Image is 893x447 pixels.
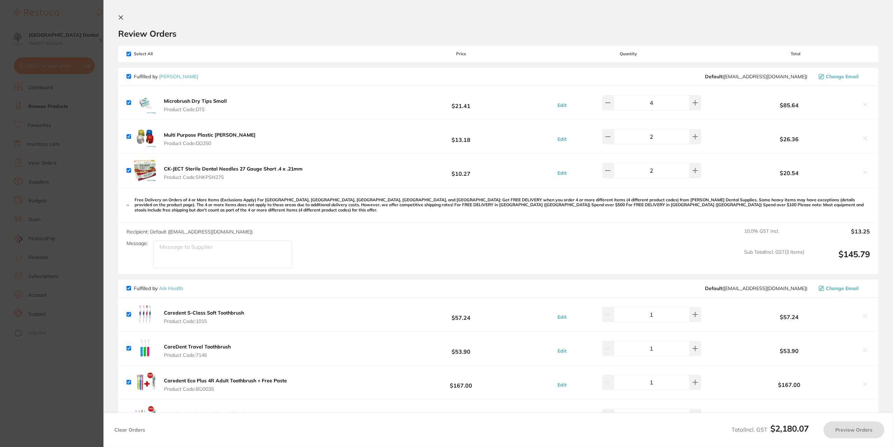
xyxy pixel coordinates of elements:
span: Select All [127,51,196,56]
b: Caredent S-Class Adult Toothbrush + Free Paste [164,411,278,418]
button: Edit [555,348,569,354]
output: $13.25 [810,228,870,244]
span: save@adamdental.com.au [705,74,807,79]
a: Ark Health [159,285,183,291]
b: CareDent Travel Toothbrush [164,344,231,350]
span: Change Email [826,74,859,79]
b: $190.80 [387,410,535,423]
b: $53.90 [387,342,535,355]
b: $26.36 [721,136,857,142]
output: $145.79 [810,249,870,268]
button: Caredent S-Class Adult Toothbrush + Free Paste Product Code:BD0036 [162,411,280,426]
b: CK-JECT Sterile Dental Needles 27 Gauge Short .4 x .21mm [164,166,303,172]
p: Fulfilled by [134,286,183,291]
b: $21.41 [387,96,535,109]
span: Product Code: SNKPSN27S [164,174,303,180]
span: Product Code: DTS [164,107,227,112]
span: cch@arkhealth.com.au [705,286,807,291]
button: Caredent S-Class Soft Toothbrush Product Code:1015 [162,310,246,324]
b: Caredent S-Class Soft Toothbrush [164,310,244,316]
button: Edit [555,102,569,108]
p: Free Delivery on Orders of 4 or More Items (Exclusions Apply) For [GEOGRAPHIC_DATA], [GEOGRAPHIC_... [135,197,870,212]
b: $13.18 [387,130,535,143]
button: Edit [555,136,569,142]
img: cnNhbjVxeA [134,405,156,427]
span: Price [387,51,535,56]
b: $85.64 [721,102,857,108]
b: $167.00 [721,382,857,388]
span: Product Code: 1015 [164,318,244,324]
button: CareDent Travel Toothbrush Product Code:7146 [162,344,233,358]
label: Message: [127,240,148,246]
b: $2,180.07 [770,423,809,434]
button: Change Email [816,73,870,80]
b: $20.54 [721,170,857,176]
span: Product Code: 7146 [164,352,231,358]
button: Preview Orders [823,421,884,438]
span: Sub Total Incl. GST ( 3 Items) [744,249,804,268]
p: Fulfilled by [134,74,198,79]
b: $10.27 [387,164,535,177]
b: $53.90 [721,348,857,354]
button: Microbrush Dry Tips Small Product Code:DTS [162,98,229,113]
b: $57.24 [387,308,535,321]
img: ZWM3ZjNkYw [134,125,156,148]
img: aWt2anRqZA [134,303,156,326]
button: Clear Orders [112,421,147,438]
button: Edit [555,382,569,388]
button: CK-JECT Sterile Dental Needles 27 Gauge Short .4 x .21mm Product Code:SNKPSN27S [162,166,305,180]
img: dDIwOXBhaA [134,92,156,114]
span: Quantity [535,51,721,56]
img: ZHFvczFmZQ [134,159,156,182]
h2: Review Orders [118,28,878,39]
span: Total Incl. GST [732,426,809,433]
span: 10.0 % GST Incl. [744,228,804,244]
b: Caredent Eco Plus 4R Adult Toothbrush + Free Paste [164,377,287,384]
a: [PERSON_NAME] [159,73,198,80]
b: Default [705,285,722,291]
b: Default [705,73,722,80]
span: Change Email [826,286,859,291]
span: Product Code: BD0035 [164,386,287,392]
button: Edit [555,314,569,320]
button: Change Email [816,285,870,291]
b: Multi Purpose Plastic [PERSON_NAME] [164,132,255,138]
b: $57.24 [721,314,857,320]
span: Total [721,51,870,56]
b: $167.00 [387,376,535,389]
button: Multi Purpose Plastic [PERSON_NAME] Product Code:DD250 [162,132,258,146]
img: NzVpMWg1NA [134,371,156,394]
span: Recipient: Default ( [EMAIL_ADDRESS][DOMAIN_NAME] ) [127,229,253,235]
img: bnNqdWY0ZQ [134,337,156,360]
b: Microbrush Dry Tips Small [164,98,227,104]
button: Caredent Eco Plus 4R Adult Toothbrush + Free Paste Product Code:BD0035 [162,377,289,392]
span: Product Code: DD250 [164,140,255,146]
button: Edit [555,170,569,176]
